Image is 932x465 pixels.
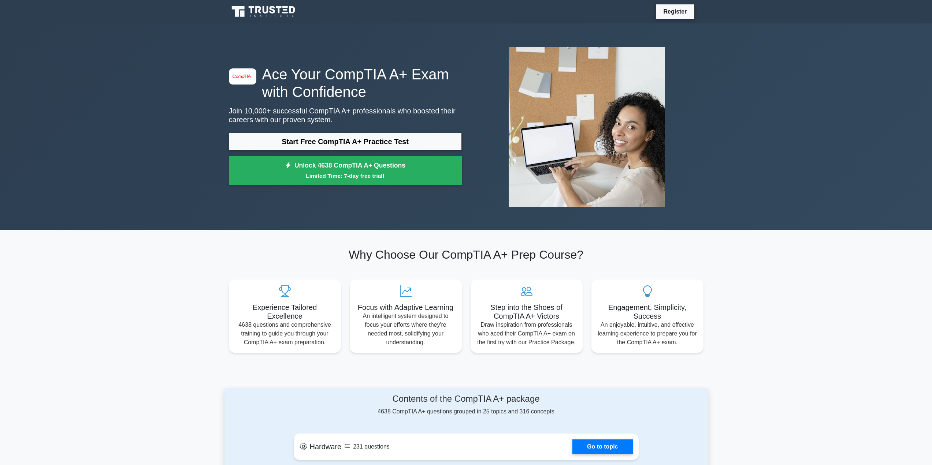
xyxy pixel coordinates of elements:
[294,394,639,416] div: 4638 CompTIA A+ questions grouped in 25 topics and 316 concepts
[659,7,691,16] a: Register
[229,106,462,124] p: Join 10,000+ successful CompTIA A+ professionals who boosted their careers with our proven system.
[238,172,453,180] small: Limited Time: 7-day free trial!
[356,303,456,312] h5: Focus with Adaptive Learning
[229,65,462,101] h1: Ace Your CompTIA A+ Exam with Confidence
[229,156,462,185] a: Unlock 4638 CompTIA A+ QuestionsLimited Time: 7-day free trial!
[229,133,462,150] a: Start Free CompTIA A+ Practice Test
[572,439,632,454] a: Go to topic
[235,303,335,320] h5: Experience Tailored Excellence
[597,303,698,320] h5: Engagement, Simplicity, Success
[597,320,698,347] p: An enjoyable, intuitive, and effective learning experience to prepare you for the CompTIA A+ exam.
[235,320,335,347] p: 4638 questions and comprehensive training to guide you through your CompTIA A+ exam preparation.
[476,320,577,347] p: Draw inspiration from professionals who aced their CompTIA A+ exam on the first try with our Prac...
[229,248,703,262] h2: Why Choose Our CompTIA A+ Prep Course?
[356,312,456,347] p: An intelligent system designed to focus your efforts where they're needed most, solidifying your ...
[476,303,577,320] h5: Step into the Shoes of CompTIA A+ Victors
[294,394,639,404] h4: Contents of the CompTIA A+ package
